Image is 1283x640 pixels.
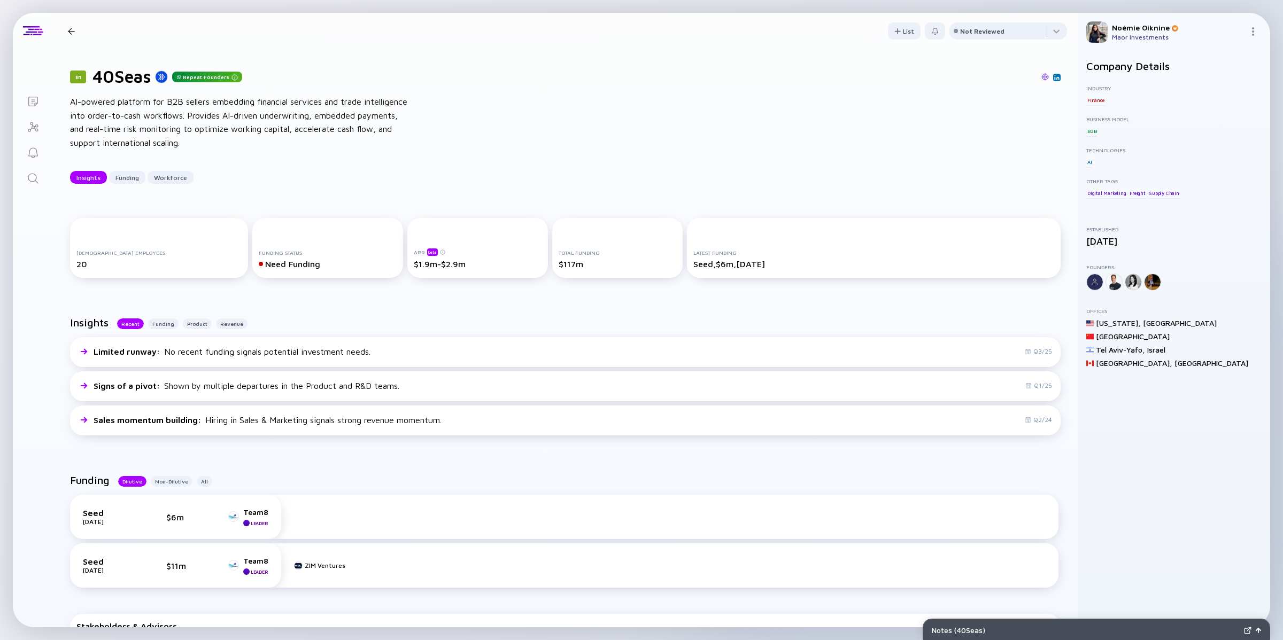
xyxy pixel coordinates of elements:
[183,318,212,329] button: Product
[1086,126,1097,136] div: B2B
[1041,73,1049,81] img: 40Seas Website
[76,249,242,256] div: [DEMOGRAPHIC_DATA] Employees
[228,556,268,575] a: Team8Leader
[1086,85,1262,91] div: Industry
[1096,345,1145,354] div: Tel Aviv-Yafo ,
[172,72,242,82] div: Repeat Founders
[1174,358,1248,368] div: [GEOGRAPHIC_DATA]
[109,171,145,184] button: Funding
[243,556,268,565] div: Team8
[259,259,397,269] div: Need Funding
[109,169,145,186] div: Funding
[70,95,412,150] div: AI-powered platform for B2B sellers embedding financial services and trade intelligence into orde...
[94,381,162,391] span: Signs of a pivot :
[1025,347,1052,355] div: Q3/25
[251,569,268,575] div: Leader
[414,259,542,269] div: $1.9m-$2.9m
[559,249,676,256] div: Total Funding
[960,27,1004,35] div: Not Reviewed
[94,415,203,425] span: Sales momentum building :
[228,508,268,526] a: Team8Leader
[1086,360,1094,367] img: Canada Flag
[888,22,921,40] button: List
[1086,346,1094,354] img: Israel Flag
[83,566,136,574] div: [DATE]
[559,259,676,269] div: $117m
[76,259,242,269] div: 20
[92,66,151,87] h1: 40Seas
[427,248,438,256] div: beta
[1256,628,1261,633] img: Open Notes
[166,561,198,571] div: $11m
[94,347,162,356] span: Limited runway :
[76,621,1054,631] div: Stakeholders & Advisors
[1143,318,1217,327] div: [GEOGRAPHIC_DATA]
[13,139,53,165] a: Reminders
[1054,75,1060,80] img: 40Seas Linkedin Page
[259,249,397,256] div: Funding Status
[148,171,194,184] button: Workforce
[1096,332,1170,341] div: [GEOGRAPHIC_DATA]
[117,318,144,329] button: Recent
[1147,345,1165,354] div: Israel
[94,415,442,425] div: Hiring in Sales & Marketing signals strong revenue momentum.
[1025,416,1052,424] div: Q2/24
[83,508,136,518] div: Seed
[216,318,248,329] button: Revenue
[251,520,268,526] div: Leader
[148,169,194,186] div: Workforce
[13,88,53,113] a: Lists
[1086,308,1262,314] div: Offices
[1086,188,1127,198] div: Digital Marketing
[1086,21,1108,43] img: Noémie Profile Picture
[151,476,192,487] button: Non-Dilutive
[1086,226,1262,232] div: Established
[13,113,53,139] a: Investor Map
[1249,27,1257,36] img: Menu
[70,474,110,486] h2: Funding
[932,626,1240,635] div: Notes ( 40Seas )
[414,248,542,256] div: ARR
[70,316,109,329] h2: Insights
[1112,33,1245,41] div: Maor Investments
[1244,627,1251,634] img: Expand Notes
[1096,318,1141,327] div: [US_STATE] ,
[1086,236,1262,247] div: [DATE]
[1086,95,1106,105] div: Finance
[83,557,136,566] div: Seed
[1025,381,1052,389] div: Q1/25
[94,381,399,391] div: Shown by multiple departures in the Product and R&D teams.
[305,561,345,569] div: ZIM Ventures
[888,23,921,40] div: List
[83,518,136,526] div: [DATE]
[94,347,370,356] div: No recent funding signals potential investment needs.
[1086,264,1262,270] div: Founders
[1096,358,1172,368] div: [GEOGRAPHIC_DATA] ,
[13,165,53,190] a: Search
[1086,178,1262,184] div: Other Tags
[1086,116,1262,122] div: Business Model
[197,476,212,487] button: All
[1086,60,1262,72] h2: Company Details
[294,561,345,569] a: ZIM Ventures
[70,169,107,186] div: Insights
[693,249,1054,256] div: Latest Funding
[148,318,179,329] button: Funding
[70,71,86,83] div: 81
[70,171,107,184] button: Insights
[1086,319,1094,327] img: United States Flag
[118,476,146,487] button: Dilutive
[1086,157,1093,167] div: AI
[1148,188,1180,198] div: Supply Chain
[1086,147,1262,153] div: Technologies
[243,508,268,517] div: Team8
[1086,333,1094,340] img: China Flag
[166,512,198,522] div: $6m
[1112,23,1245,32] div: Noémie Oiknine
